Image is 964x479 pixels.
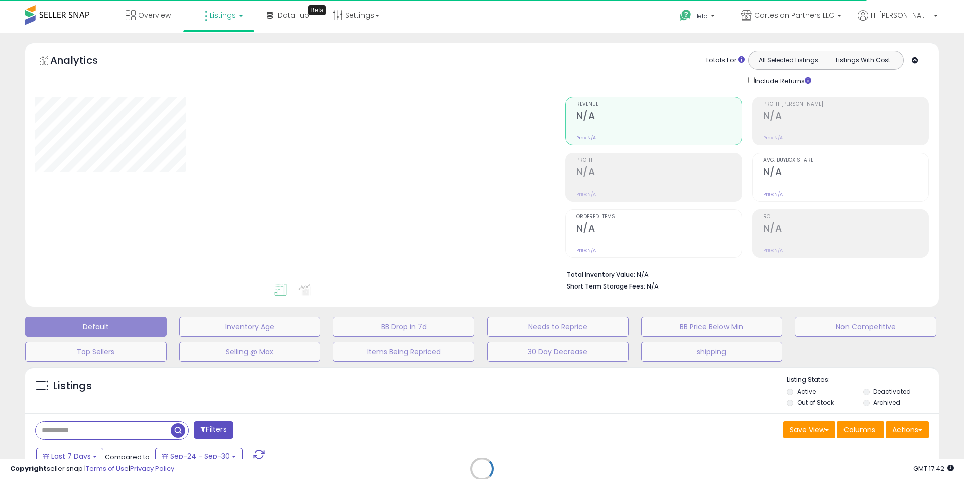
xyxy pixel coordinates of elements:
span: Overview [138,10,171,20]
small: Prev: N/A [763,135,783,141]
button: Inventory Age [179,317,321,337]
div: seller snap | | [10,464,174,474]
b: Short Term Storage Fees: [567,282,645,291]
h2: N/A [763,166,928,180]
span: Ordered Items [576,214,742,220]
small: Prev: N/A [576,247,596,253]
h2: N/A [763,110,928,124]
h2: N/A [576,223,742,236]
span: ROI [763,214,928,220]
a: Help [672,2,725,33]
b: Total Inventory Value: [567,270,635,279]
button: BB Drop in 7d [333,317,474,337]
strong: Copyright [10,464,47,473]
small: Prev: N/A [763,247,783,253]
span: Cartesian Partners LLC [754,10,834,20]
button: All Selected Listings [751,54,826,67]
li: N/A [567,268,921,280]
small: Prev: N/A [763,191,783,197]
span: Listings [210,10,236,20]
button: Needs to Reprice [487,317,629,337]
i: Get Help [679,9,692,22]
h2: N/A [576,166,742,180]
h2: N/A [576,110,742,124]
a: Hi [PERSON_NAME] [858,10,938,33]
button: Items Being Repriced [333,342,474,362]
span: Help [694,12,708,20]
button: BB Price Below Min [641,317,783,337]
span: Profit [PERSON_NAME] [763,102,928,107]
button: 30 Day Decrease [487,342,629,362]
span: N/A [647,281,659,291]
button: Selling @ Max [179,342,321,362]
div: Tooltip anchor [308,5,326,15]
span: Avg. Buybox Share [763,158,928,163]
small: Prev: N/A [576,191,596,197]
div: Totals For [705,56,745,65]
button: Non Competitive [795,317,936,337]
span: DataHub [278,10,309,20]
span: Revenue [576,102,742,107]
h2: N/A [763,223,928,236]
button: Listings With Cost [825,54,900,67]
div: Include Returns [741,75,823,86]
button: shipping [641,342,783,362]
span: Hi [PERSON_NAME] [871,10,931,20]
button: Default [25,317,167,337]
span: Profit [576,158,742,163]
h5: Analytics [50,53,117,70]
button: Top Sellers [25,342,167,362]
small: Prev: N/A [576,135,596,141]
